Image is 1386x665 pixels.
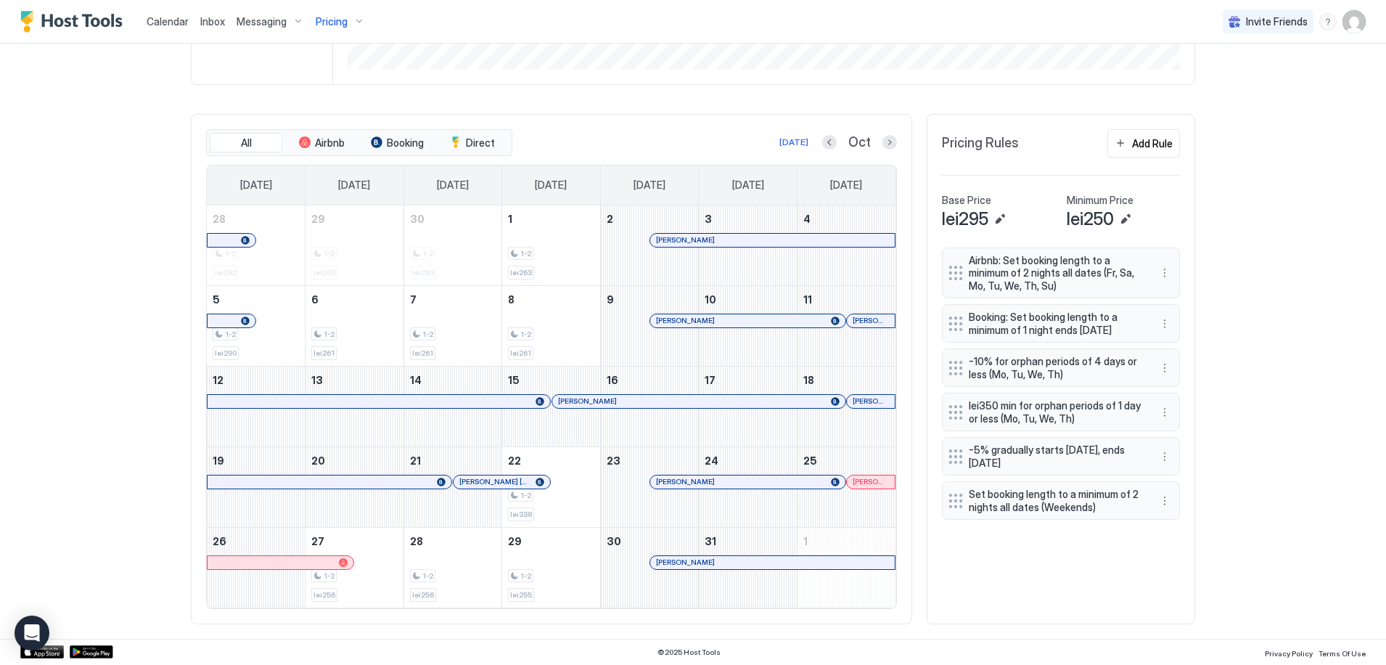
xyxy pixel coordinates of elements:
[803,293,812,306] span: 11
[404,367,502,393] a: October 14, 2025
[403,446,502,527] td: October 21, 2025
[803,535,808,547] span: 1
[797,447,895,474] a: October 25, 2025
[600,366,699,446] td: October 16, 2025
[306,205,404,286] td: September 29, 2025
[306,205,403,232] a: September 29, 2025
[777,134,811,151] button: [DATE]
[1156,264,1173,282] div: menu
[656,558,889,567] div: [PERSON_NAME]
[797,366,895,446] td: October 18, 2025
[797,285,895,366] td: October 11, 2025
[699,447,797,474] a: October 24, 2025
[15,616,49,650] div: Open Intercom Messenger
[656,316,840,325] div: [PERSON_NAME]
[207,205,305,232] a: September 28, 2025
[147,14,189,29] a: Calendar
[311,535,324,547] span: 27
[600,285,699,366] td: October 9, 2025
[558,396,617,406] span: [PERSON_NAME]
[699,528,797,555] a: October 31, 2025
[705,535,716,547] span: 31
[520,249,531,258] span: 1-2
[656,316,715,325] span: [PERSON_NAME]
[797,528,895,555] a: November 1, 2025
[466,136,495,150] span: Direct
[213,454,224,467] span: 19
[311,374,323,386] span: 13
[853,396,889,406] div: [PERSON_NAME] [PERSON_NAME]
[20,11,129,33] div: Host Tools Logo
[619,166,680,205] a: Thursday
[600,527,699,608] td: October 30, 2025
[502,285,601,366] td: October 8, 2025
[207,528,305,555] a: October 26, 2025
[404,205,502,232] a: September 30, 2025
[1156,492,1173,510] button: More options
[732,179,764,192] span: [DATE]
[1265,649,1313,658] span: Privacy Policy
[797,205,895,286] td: October 4, 2025
[853,316,889,325] span: [PERSON_NAME]
[510,268,532,277] span: lei263
[502,366,601,446] td: October 15, 2025
[437,179,469,192] span: [DATE]
[1107,129,1180,158] button: Add Rule
[306,286,403,313] a: October 6, 2025
[797,286,895,313] a: October 11, 2025
[853,477,889,486] span: [PERSON_NAME]
[20,645,64,658] a: App Store
[422,571,433,581] span: 1-2
[410,535,423,547] span: 28
[306,285,404,366] td: October 6, 2025
[803,374,814,386] span: 18
[969,488,1141,513] span: Set booking length to a minimum of 2 nights all dates (Weekends)
[607,535,621,547] span: 30
[412,590,434,600] span: lei256
[848,134,871,151] span: Oct
[1156,448,1173,465] div: menu
[200,14,225,29] a: Inbox
[969,254,1141,293] span: Airbnb: Set booking length to a minimum of 2 nights all dates (Fr, Sa, Mo, Tu, We, Th, Su)
[797,367,895,393] a: October 18, 2025
[535,179,567,192] span: [DATE]
[1156,448,1173,465] button: More options
[705,213,712,225] span: 3
[656,477,840,486] div: [PERSON_NAME]
[207,527,306,608] td: October 26, 2025
[699,205,797,232] a: October 3, 2025
[311,454,325,467] span: 20
[207,367,305,393] a: October 12, 2025
[520,571,531,581] span: 1-2
[315,136,345,150] span: Airbnb
[502,205,601,286] td: October 1, 2025
[705,454,718,467] span: 24
[803,454,817,467] span: 25
[502,286,600,313] a: October 8, 2025
[207,366,306,446] td: October 12, 2025
[240,179,272,192] span: [DATE]
[207,447,305,474] a: October 19, 2025
[607,374,618,386] span: 16
[502,527,601,608] td: October 29, 2025
[403,366,502,446] td: October 14, 2025
[797,205,895,232] a: October 4, 2025
[324,330,335,339] span: 1-2
[311,293,319,306] span: 6
[338,179,370,192] span: [DATE]
[1319,649,1366,658] span: Terms Of Use
[816,166,877,205] a: Saturday
[215,348,237,358] span: lei290
[942,135,1019,152] span: Pricing Rules
[699,286,797,313] a: October 10, 2025
[225,330,236,339] span: 1-2
[600,446,699,527] td: October 23, 2025
[306,447,403,474] a: October 20, 2025
[404,528,502,555] a: October 28, 2025
[607,213,613,225] span: 2
[306,367,403,393] a: October 13, 2025
[803,213,811,225] span: 4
